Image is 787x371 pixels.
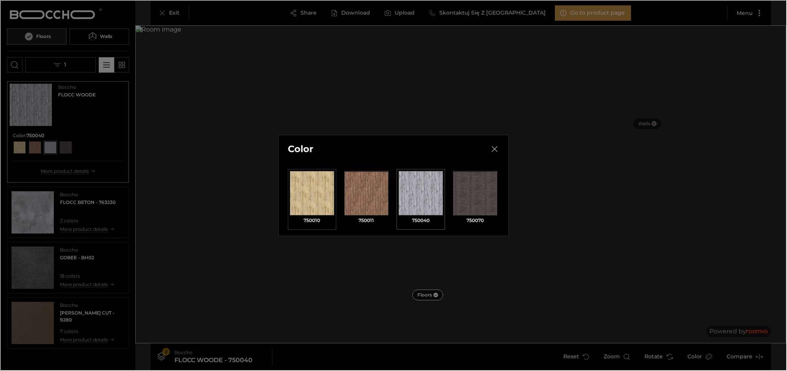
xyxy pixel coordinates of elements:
h6: 750011 [357,215,374,227]
button: Select 750040 [396,168,444,229]
button: Select 750010 [287,168,335,229]
h6: 750040 [410,215,430,227]
button: Close dialog [486,141,501,156]
h6: 750070 [465,215,484,227]
button: Select 750070 [450,168,499,229]
h6: 750010 [302,215,320,227]
button: Select 750011 [342,168,390,229]
label: Color [287,143,312,154]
